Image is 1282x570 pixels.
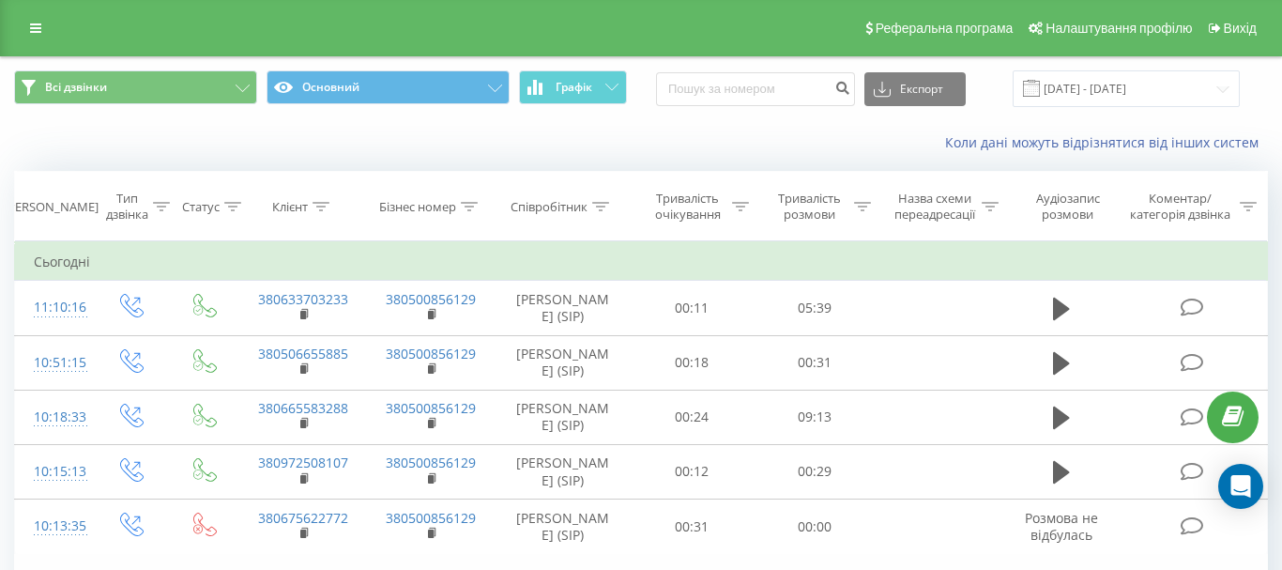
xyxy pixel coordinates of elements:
[14,70,257,104] button: Всі дзвінки
[945,133,1268,151] a: Коли дані можуть відрізнятися вiд інших систем
[386,345,476,362] a: 380500856129
[648,191,726,223] div: Тривалість очікування
[379,199,456,215] div: Бізнес номер
[754,335,876,390] td: 00:31
[754,390,876,444] td: 09:13
[494,390,631,444] td: [PERSON_NAME] (SIP)
[876,21,1014,36] span: Реферальна програма
[1224,21,1257,36] span: Вихід
[386,509,476,527] a: 380500856129
[771,191,849,223] div: Тривалість розмови
[34,508,74,545] div: 10:13:35
[258,454,348,471] a: 380972508107
[258,399,348,417] a: 380665583288
[511,199,588,215] div: Співробітник
[34,289,74,326] div: 11:10:16
[631,444,753,499] td: 00:12
[494,444,631,499] td: [PERSON_NAME] (SIP)
[34,399,74,436] div: 10:18:33
[754,444,876,499] td: 00:29
[556,81,592,94] span: Графік
[519,70,627,104] button: Графік
[34,454,74,490] div: 10:15:13
[386,399,476,417] a: 380500856129
[656,72,855,106] input: Пошук за номером
[1020,191,1116,223] div: Аудіозапис розмови
[631,335,753,390] td: 00:18
[631,390,753,444] td: 00:24
[182,199,220,215] div: Статус
[1045,21,1192,36] span: Налаштування профілю
[15,243,1268,281] td: Сьогодні
[631,500,753,554] td: 00:31
[258,345,348,362] a: 380506655885
[1025,509,1098,544] span: Розмова не відбулась
[893,191,977,223] div: Назва схеми переадресації
[1125,191,1235,223] div: Коментар/категорія дзвінка
[864,72,966,106] button: Експорт
[1218,464,1263,509] div: Open Intercom Messenger
[494,281,631,335] td: [PERSON_NAME] (SIP)
[106,191,148,223] div: Тип дзвінка
[4,199,99,215] div: [PERSON_NAME]
[386,290,476,308] a: 380500856129
[754,500,876,554] td: 00:00
[631,281,753,335] td: 00:11
[386,454,476,471] a: 380500856129
[754,281,876,335] td: 05:39
[258,509,348,527] a: 380675622772
[272,199,308,215] div: Клієнт
[267,70,510,104] button: Основний
[258,290,348,308] a: 380633703233
[34,345,74,381] div: 10:51:15
[494,335,631,390] td: [PERSON_NAME] (SIP)
[494,500,631,554] td: [PERSON_NAME] (SIP)
[45,80,107,95] span: Всі дзвінки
